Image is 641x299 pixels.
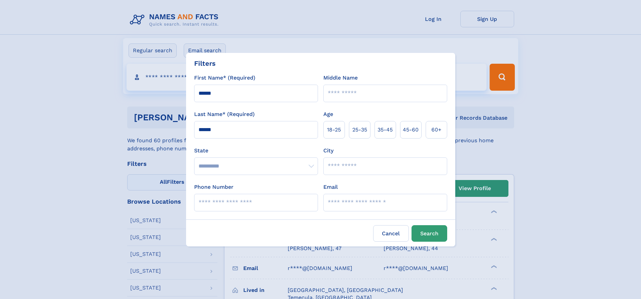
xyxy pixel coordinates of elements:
[194,147,318,155] label: State
[194,58,216,68] div: Filters
[431,126,441,134] span: 60+
[412,225,447,242] button: Search
[194,110,255,118] label: Last Name* (Required)
[373,225,409,242] label: Cancel
[323,183,338,191] label: Email
[403,126,419,134] span: 45‑60
[194,183,234,191] label: Phone Number
[323,110,333,118] label: Age
[378,126,393,134] span: 35‑45
[327,126,341,134] span: 18‑25
[323,74,358,82] label: Middle Name
[194,74,255,82] label: First Name* (Required)
[352,126,367,134] span: 25‑35
[323,147,333,155] label: City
